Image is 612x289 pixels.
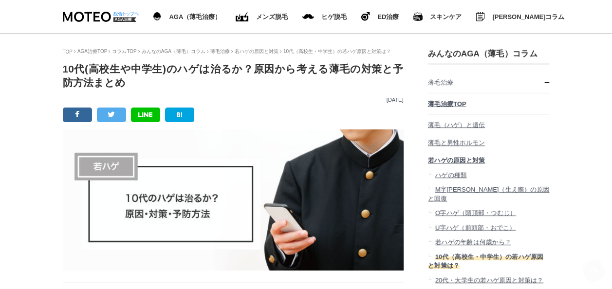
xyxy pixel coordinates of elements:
[435,171,466,179] span: ハゲの種類
[492,14,564,20] span: [PERSON_NAME]コラム
[302,12,347,22] a: メンズ脱毛 ヒゲ脱毛
[428,115,550,133] a: 薄毛（ハゲ）と遺伝
[428,139,485,146] span: 薄毛と男性ホルモン
[428,235,550,250] a: 若ハゲの年齢は何歳から？
[112,49,136,54] a: コラムTOP
[435,276,543,284] span: 20代・大学生の若ハゲ原因と対策は？
[428,93,550,114] a: 薄毛治療TOP
[476,12,485,21] img: みんなのMOTEOコラム
[428,48,550,59] h3: みんなのAGA（薄毛）コラム
[428,250,550,273] a: 10代（高校生・中学生）の若ハゲ原因と対策は？
[435,209,516,217] span: O字ハゲ（頭頂部・つむじ）
[428,121,485,128] span: 薄毛（ハゲ）と遺伝
[63,97,404,103] p: [DATE]
[63,62,404,90] h1: 10代(高校生や中学生)のハゲは治るか？原因から考える薄毛の対策と予防方法まとめ
[63,129,404,271] img: 10代のハゲは治るか？原因・対策・予防方法
[428,132,550,150] a: 薄毛と男性ホルモン
[280,48,391,55] li: 10代（高校生・中学生）の若ハゲ原因と対策は？
[428,168,550,182] a: ハゲの種類
[435,238,511,246] span: 若ハゲの年齢は何歳から？
[428,206,550,220] a: O字ハゲ（頭頂部・つむじ）
[142,49,205,54] a: みんなのAGA（薄毛）コラム
[428,186,550,202] span: M字[PERSON_NAME]（生え際）の原因と回復
[361,12,370,21] img: ヒゲ脱毛
[210,49,230,54] a: 薄毛治療
[153,12,162,21] img: AGA（薄毛治療）
[138,112,152,117] img: LINE
[256,14,288,20] span: メンズ脱毛
[235,49,278,54] a: 若ハゲの原因と対策
[428,79,453,86] span: 薄毛治療
[430,14,462,20] span: スキンケア
[63,49,73,54] a: TOP
[302,14,314,19] img: メンズ脱毛
[428,220,550,235] a: U字ハゲ（前頭部・おでこ）
[435,224,515,231] span: U字ハゲ（前頭部・おでこ）
[428,253,543,269] span: 10代（高校生・中学生）の若ハゲ原因と対策は？
[63,12,136,22] img: MOTEO AGA
[428,72,550,93] a: 薄毛治療
[77,49,108,54] a: AGA治療TOP
[428,100,466,108] span: 薄毛治療TOP
[321,14,347,20] span: ヒゲ脱毛
[113,12,139,16] img: 総合トップへ
[428,273,550,288] a: 20代・大学生の若ハゲ原因と対策は？
[583,260,605,282] img: PAGE UP
[413,10,462,23] a: スキンケア
[428,157,485,164] span: 若ハゲの原因と対策
[236,12,249,22] img: ED（勃起不全）治療
[236,10,288,24] a: ED（勃起不全）治療 メンズ脱毛
[361,10,399,23] a: ヒゲ脱毛 ED治療
[153,10,222,23] a: AGA（薄毛治療） AGA（薄毛治療）
[476,10,564,23] a: みんなのMOTEOコラム [PERSON_NAME]コラム
[377,14,399,20] span: ED治療
[177,112,183,117] img: B!
[428,182,550,206] a: M字[PERSON_NAME]（生え際）の原因と回復
[169,14,221,20] span: AGA（薄毛治療）
[428,150,550,168] a: 若ハゲの原因と対策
